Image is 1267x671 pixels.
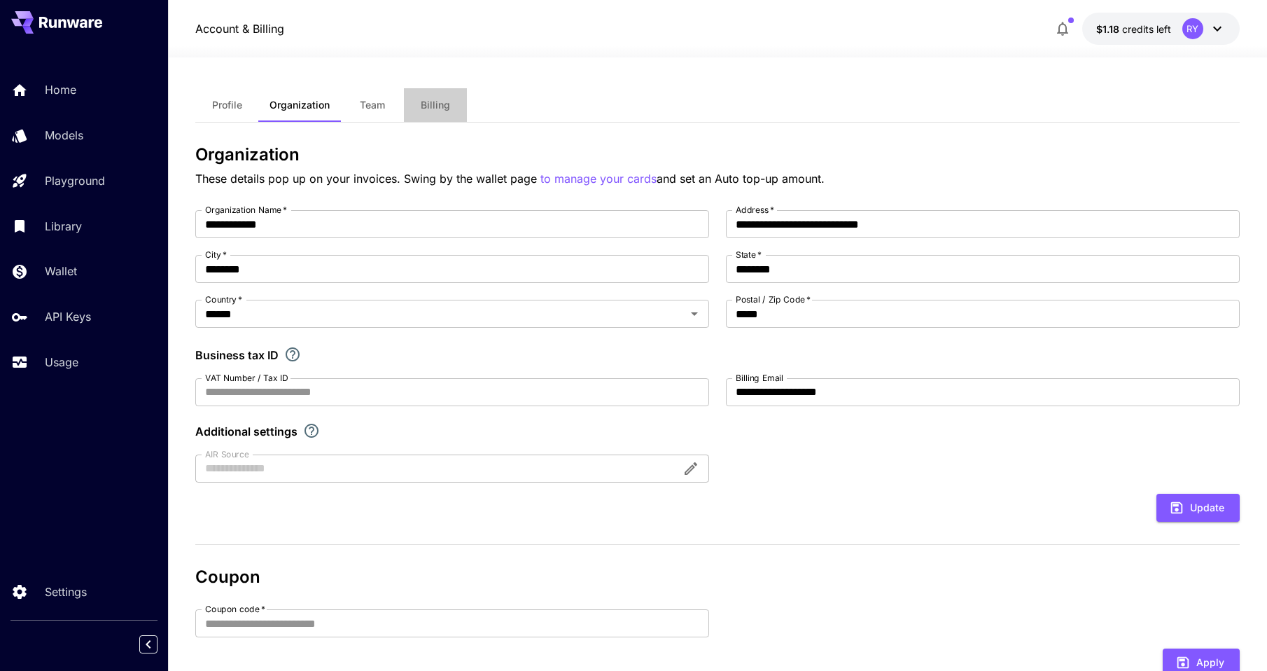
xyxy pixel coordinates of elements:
[212,99,242,111] span: Profile
[45,81,76,98] p: Home
[195,347,279,364] p: Business tax ID
[150,632,168,657] div: Collapse sidebar
[205,204,287,216] label: Organization Name
[195,423,297,440] p: Additional settings
[736,249,762,261] label: State
[685,304,704,324] button: Open
[205,603,265,615] label: Coupon code
[421,99,450,111] span: Billing
[1156,494,1240,523] button: Update
[205,293,242,305] label: Country
[195,567,1240,587] h3: Coupon
[205,249,227,261] label: City
[269,99,330,111] span: Organization
[45,354,78,371] p: Usage
[360,99,385,111] span: Team
[45,127,83,144] p: Models
[205,372,288,384] label: VAT Number / Tax ID
[736,293,811,305] label: Postal / Zip Code
[45,263,77,279] p: Wallet
[195,145,1240,165] h3: Organization
[45,172,105,189] p: Playground
[303,422,320,439] svg: Explore additional customization settings
[1096,22,1171,36] div: $1.18126
[195,20,284,37] nav: breadcrumb
[1122,23,1171,35] span: credits left
[540,170,657,188] button: to manage your cards
[205,448,248,460] label: AIR Source
[45,583,87,600] p: Settings
[284,346,301,363] svg: If you are a business tax registrant, please enter your business tax ID here.
[736,204,774,216] label: Address
[195,20,284,37] a: Account & Billing
[1096,23,1122,35] span: $1.18
[736,372,783,384] label: Billing Email
[657,172,825,186] span: and set an Auto top-up amount.
[139,635,157,653] button: Collapse sidebar
[45,218,82,235] p: Library
[45,308,91,325] p: API Keys
[1182,18,1203,39] div: RY
[195,172,540,186] span: These details pop up on your invoices. Swing by the wallet page
[1082,13,1240,45] button: $1.18126RY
